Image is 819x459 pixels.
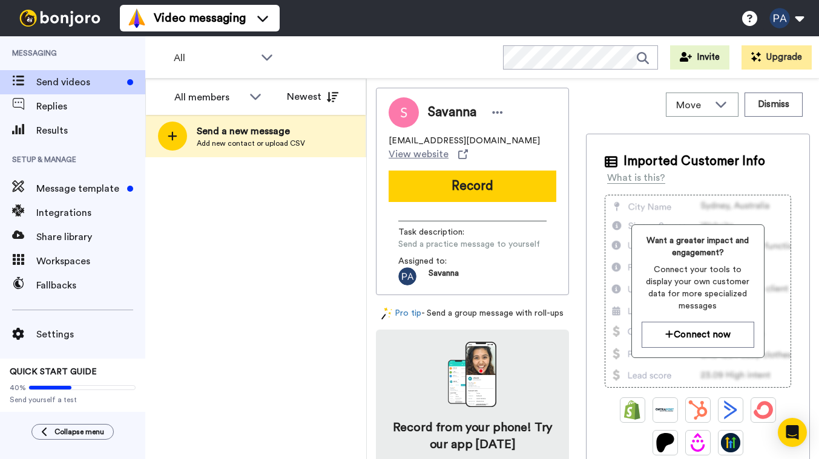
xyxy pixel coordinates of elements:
button: Upgrade [742,45,812,70]
h4: Record from your phone! Try our app [DATE] [388,419,557,453]
img: ConvertKit [754,400,773,420]
img: download [448,342,496,407]
div: What is this? [607,171,665,185]
span: Move [676,98,709,112]
img: vm-color.svg [127,8,146,28]
span: View website [389,147,449,161]
span: Imported Customer Info [623,152,765,171]
span: Video messaging [154,10,246,27]
span: [EMAIL_ADDRESS][DOMAIN_NAME] [389,135,540,147]
span: Results [36,123,145,138]
button: Connect now [642,322,754,348]
img: ActiveCampaign [721,400,740,420]
span: Fallbacks [36,278,145,293]
span: Send videos [36,75,122,90]
span: Savanna [429,267,459,285]
img: Patreon [656,433,675,452]
span: Send yourself a test [10,395,136,405]
button: Dismiss [745,93,803,117]
span: Settings [36,327,145,342]
span: Message template [36,181,122,196]
img: Drip [688,433,708,452]
button: Newest [278,85,347,109]
img: Shopify [623,400,642,420]
button: Invite [670,45,729,70]
button: Record [389,171,556,202]
span: Share library [36,230,145,244]
span: Task description : [398,226,483,238]
img: Image of Savanna [389,97,419,128]
span: Replies [36,99,145,114]
img: bj-logo-header-white.svg [15,10,105,27]
img: Hubspot [688,400,708,420]
a: Pro tip [381,307,421,320]
span: Assigned to: [398,255,483,267]
span: QUICK START GUIDE [10,368,97,376]
img: magic-wand.svg [381,307,392,320]
img: ACg8ocLL8n2S6wBRH1Cos5Y0x-IftGJBLqN1WEA8KkfIpoQARYKvRe8D=s96-c [398,267,416,285]
span: Workspaces [36,254,145,269]
span: Send a practice message to yourself [398,238,540,250]
span: Want a greater impact and engagement? [642,235,754,259]
div: All members [174,90,243,105]
span: All [174,51,255,65]
span: Collapse menu [54,427,104,437]
div: - Send a group message with roll-ups [376,307,569,320]
span: Add new contact or upload CSV [197,138,305,148]
span: Send a new message [197,124,305,138]
span: Integrations [36,206,145,220]
img: Ontraport [656,400,675,420]
img: GoHighLevel [721,433,740,452]
button: Collapse menu [31,424,114,440]
span: 40% [10,383,26,392]
span: Savanna [428,103,476,122]
a: View website [389,147,468,161]
div: Open Intercom Messenger [778,418,807,447]
span: Connect your tools to display your own customer data for more specialized messages [642,264,754,312]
